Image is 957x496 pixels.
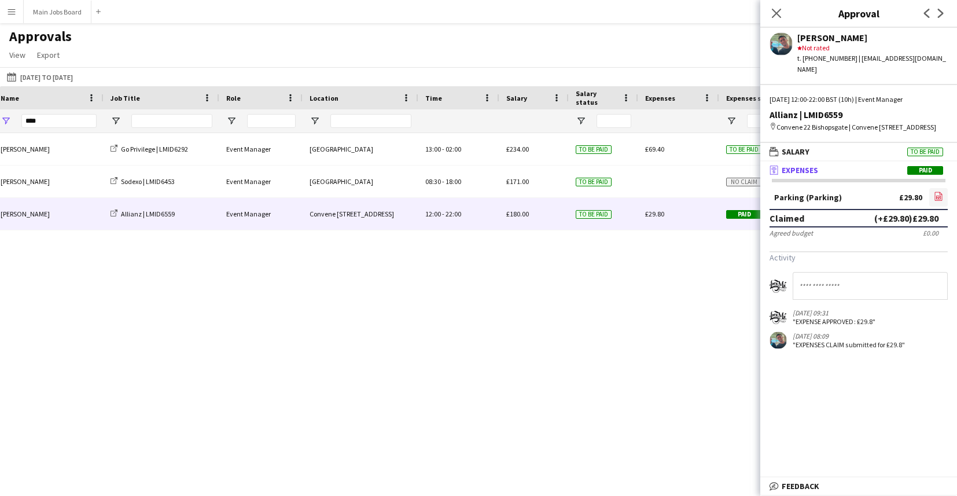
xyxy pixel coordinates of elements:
input: Role Filter Input [247,114,296,128]
span: To be paid [576,210,612,219]
button: Main Jobs Board [24,1,91,23]
h3: Approval [760,6,957,21]
div: Claimed [770,212,804,224]
span: Location [310,94,338,102]
div: ExpensesPaid [760,179,957,364]
span: £29.80 [645,210,664,218]
span: 02:00 [446,145,461,153]
a: View [5,47,30,63]
span: Name [1,94,19,102]
span: Expenses [782,165,818,175]
span: Paid [726,210,762,219]
span: To be paid [576,145,612,154]
span: Role [226,94,241,102]
div: [DATE] 12:00-22:00 BST (10h) | Event Manager [770,94,948,105]
div: [GEOGRAPHIC_DATA] [303,166,418,197]
button: Open Filter Menu [726,116,737,126]
a: Allianz | LMID6559 [111,210,175,218]
div: Allianz | LMID6559 [770,109,948,120]
div: [GEOGRAPHIC_DATA] [303,133,418,165]
div: Convene [STREET_ADDRESS] [303,198,418,230]
h3: Activity [770,252,948,263]
span: Job Title [111,94,140,102]
span: Allianz | LMID6559 [121,210,175,218]
div: (+£29.80) £29.80 [874,212,938,224]
span: - [442,210,444,218]
div: "EXPENSE APPROVED: £29.8" [793,317,875,326]
a: Export [32,47,64,63]
span: To be paid [907,148,943,156]
input: Location Filter Input [330,114,411,128]
mat-expansion-panel-header: SalaryTo be paid [760,143,957,160]
input: Job Title Filter Input [131,114,212,128]
a: Go Privilege | LMID6292 [111,145,188,153]
span: Salary status [576,89,617,106]
app-user-avatar: Alanya O'Donnell [770,308,787,326]
div: Event Manager [219,166,303,197]
div: Agreed budget [770,229,813,237]
div: Parking (Parking) [774,193,842,202]
span: 22:00 [446,210,461,218]
span: Expenses [645,94,675,102]
div: Event Manager [219,133,303,165]
div: £0.00 [923,229,938,237]
div: "EXPENSES CLAIM submitted for £29.8" [793,340,905,349]
input: Expenses status Filter Input [747,114,793,128]
span: Paid [907,166,943,175]
span: 13:00 [425,145,441,153]
span: £180.00 [506,210,529,218]
span: To be paid [576,178,612,186]
mat-expansion-panel-header: ExpensesPaid [760,161,957,179]
button: [DATE] to [DATE] [5,70,75,84]
button: Open Filter Menu [310,116,320,126]
div: [DATE] 09:31 [793,308,875,317]
span: £69.40 [645,145,664,153]
span: 08:30 [425,177,441,186]
span: Time [425,94,442,102]
span: Salary [782,146,809,157]
div: t. [PHONE_NUMBER] | [EMAIL_ADDRESS][DOMAIN_NAME] [797,53,948,74]
button: Open Filter Menu [226,116,237,126]
span: £171.00 [506,177,529,186]
app-user-avatar: Jack Pattinson [770,332,787,349]
button: Open Filter Menu [1,116,11,126]
div: Convene 22 Bishopsgate | Convene [STREET_ADDRESS] [770,122,948,133]
button: Open Filter Menu [576,116,586,126]
div: Not rated [797,43,948,53]
div: [DATE] 08:09 [793,332,905,340]
span: 12:00 [425,210,441,218]
a: Sodexo | LMID6453 [111,177,175,186]
span: £234.00 [506,145,529,153]
span: Feedback [782,481,819,491]
span: No claim [726,178,762,186]
mat-expansion-panel-header: Feedback [760,477,957,495]
button: Open Filter Menu [111,116,121,126]
span: - [442,177,444,186]
span: Go Privilege | LMID6292 [121,145,188,153]
span: To be paid [726,145,762,154]
div: [PERSON_NAME] [797,32,948,43]
span: Export [37,50,60,60]
span: View [9,50,25,60]
input: Name Filter Input [21,114,97,128]
div: £29.80 [899,193,922,202]
span: - [442,145,444,153]
span: Sodexo | LMID6453 [121,177,175,186]
span: 18:00 [446,177,461,186]
div: Event Manager [219,198,303,230]
span: Expenses status [726,94,779,102]
input: Salary status Filter Input [597,114,631,128]
span: Salary [506,94,527,102]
